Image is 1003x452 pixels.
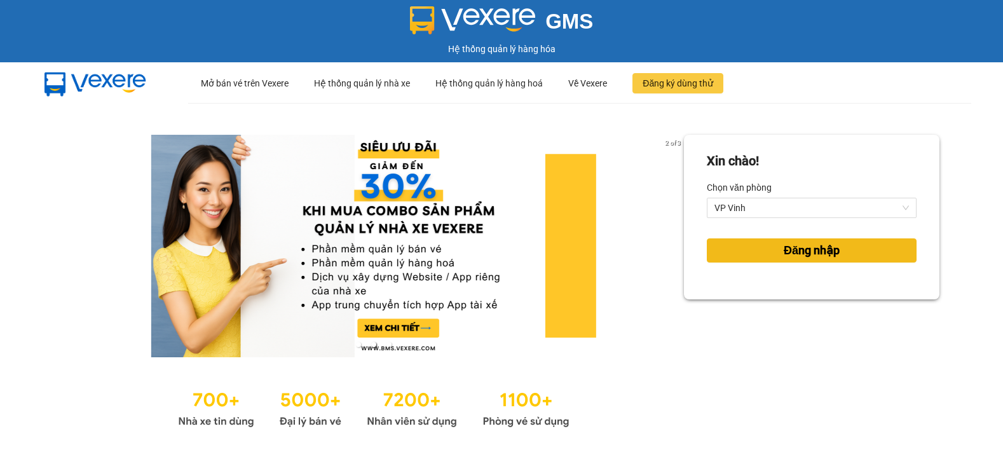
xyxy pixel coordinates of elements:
[545,10,593,33] span: GMS
[178,383,570,431] img: Statistics.png
[3,42,1000,56] div: Hệ thống quản lý hàng hóa
[707,151,759,171] div: Xin chào!
[356,342,361,347] li: slide item 1
[435,63,543,104] div: Hệ thống quản lý hàng hoá
[632,73,723,93] button: Đăng ký dùng thử
[32,62,159,104] img: mbUUG5Q.png
[707,177,772,198] label: Chọn văn phòng
[201,63,289,104] div: Mở bán vé trên Vexere
[410,6,536,34] img: logo 2
[314,63,410,104] div: Hệ thống quản lý nhà xe
[714,198,909,217] span: VP Vinh
[643,76,713,90] span: Đăng ký dùng thử
[662,135,684,151] p: 2 of 3
[410,19,594,29] a: GMS
[371,342,376,347] li: slide item 2
[64,135,81,357] button: previous slide / item
[386,342,392,347] li: slide item 3
[568,63,607,104] div: Về Vexere
[707,238,917,263] button: Đăng nhập
[666,135,684,357] button: next slide / item
[784,242,840,259] span: Đăng nhập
